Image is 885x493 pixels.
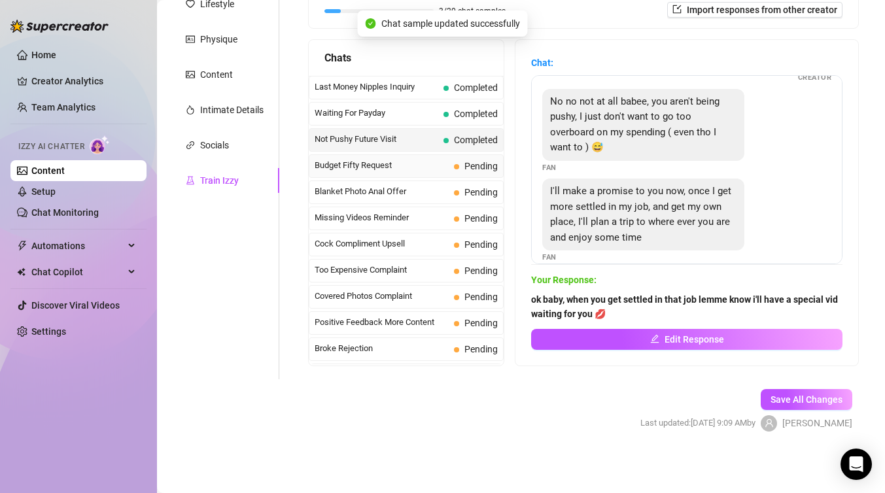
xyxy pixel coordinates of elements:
img: logo-BBDzfeDw.svg [10,20,109,33]
span: Chats [324,50,351,66]
span: Izzy AI Chatter [18,141,84,153]
span: Last Money Nipples Inquiry [315,80,438,93]
span: picture [186,70,195,79]
a: Chat Monitoring [31,207,99,218]
span: Chat sample updated successfully [381,16,520,31]
span: Missing Videos Reminder [315,211,449,224]
span: Pending [464,344,498,354]
div: Train Izzy [200,173,239,188]
strong: Your Response: [531,275,597,285]
span: Pending [464,292,498,302]
strong: Chat: [531,58,553,68]
span: Not Pushy Future Visit [315,133,438,146]
span: Pending [464,265,498,276]
span: link [186,141,195,150]
span: Creator [798,72,832,83]
span: thunderbolt [17,241,27,251]
img: Chat Copilot [17,267,26,277]
a: Home [31,50,56,60]
span: Positive Feedback More Content [315,316,449,329]
span: Chat Copilot [31,262,124,282]
span: Pending [464,239,498,250]
a: Setup [31,186,56,197]
img: AI Chatter [90,135,110,154]
span: Fan [542,252,557,263]
span: import [672,5,682,14]
span: idcard [186,35,195,44]
span: experiment [186,176,195,185]
a: Creator Analytics [31,71,136,92]
strong: ok baby, when you get settled in that job lemme know i'll have a special vid waiting for you 💋 [531,294,838,319]
span: Too Expensive Complaint [315,263,449,277]
span: Cock Compliment Upsell [315,237,449,250]
span: edit [650,334,659,343]
div: Socials [200,138,229,152]
button: Import responses from other creator [667,2,842,18]
a: Team Analytics [31,102,95,112]
span: check-circle [366,18,376,29]
span: user [765,418,774,428]
button: Edit Response [531,329,842,350]
div: Physique [200,32,237,46]
a: Discover Viral Videos [31,300,120,311]
div: Open Intercom Messenger [841,449,872,480]
a: Settings [31,326,66,337]
span: Completed [454,109,498,119]
span: Budget Fifty Request [315,159,449,172]
span: Fan [542,162,557,173]
span: Pending [464,213,498,224]
span: Covered Photos Complaint [315,290,449,303]
span: Save All Changes [771,394,842,405]
span: Waiting For Payday [315,107,438,120]
span: Automations [31,235,124,256]
div: Content [200,67,233,82]
span: Last updated: [DATE] 9:09 AM by [640,416,755,430]
span: I'll make a promise to you now, once I get more settled in my job, and get my own place, I'll pla... [550,185,731,243]
div: Intimate Details [200,103,264,117]
a: Content [31,165,65,176]
span: 3/20 chat samples [439,7,506,15]
span: Broke Rejection [315,342,449,355]
span: No no not at all babee, you aren't being pushy, I just don't want to go too overboard on my spend... [550,95,720,154]
span: Completed [454,135,498,145]
span: Completed [454,82,498,93]
span: Import responses from other creator [687,5,837,15]
span: Pending [464,161,498,171]
span: Edit Response [665,334,724,345]
span: Blanket Photo Anal Offer [315,185,449,198]
span: fire [186,105,195,114]
span: Pending [464,318,498,328]
span: Pending [464,187,498,197]
span: [PERSON_NAME] [782,416,852,430]
button: Save All Changes [761,389,852,410]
